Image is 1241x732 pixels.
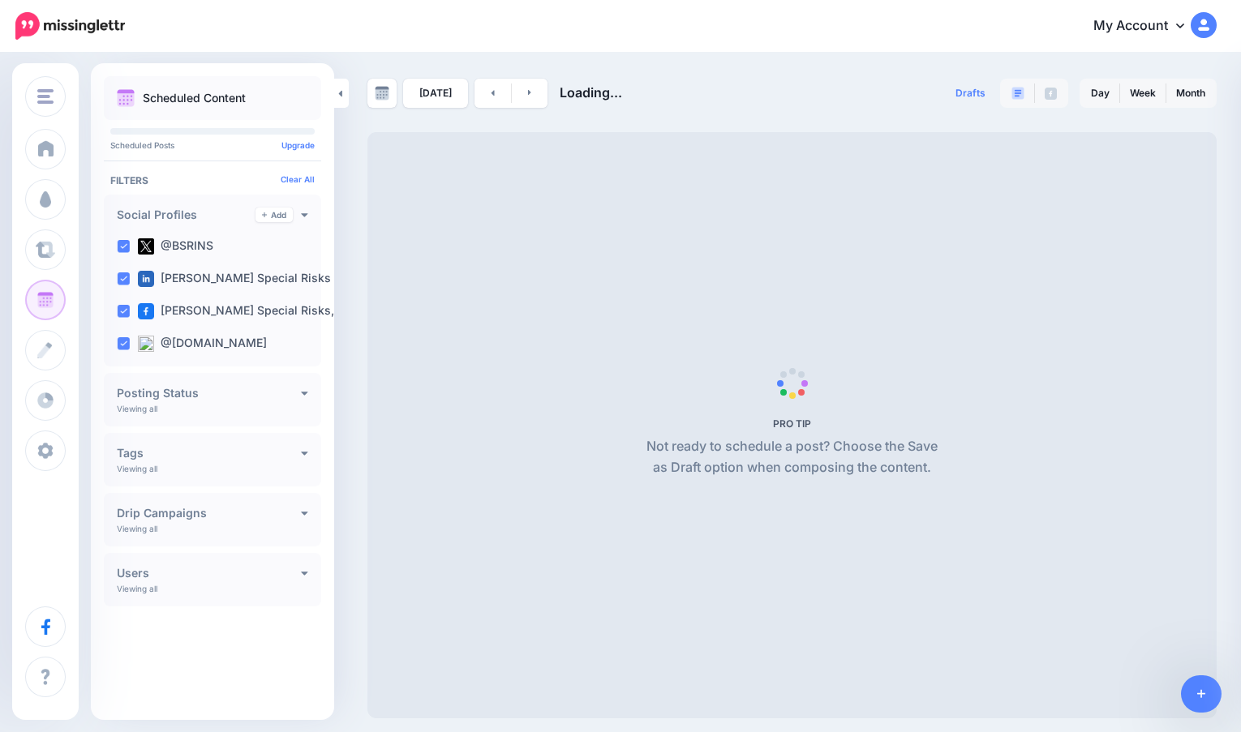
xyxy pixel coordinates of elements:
[138,238,213,255] label: @BSRINS
[138,238,154,255] img: twitter-square.png
[1120,80,1166,106] a: Week
[117,507,301,519] h4: Drip Campaigns
[37,89,54,104] img: menu.png
[375,86,389,101] img: calendar-grey-darker.png
[117,387,301,399] h4: Posting Status
[946,79,995,108] a: Drafts
[640,436,944,478] p: Not ready to schedule a post? Choose the Save as Draft option when composing the content.
[1011,87,1024,100] img: paragraph-boxed.png
[138,303,348,319] label: [PERSON_NAME] Special Risks, …
[281,174,315,184] a: Clear All
[955,88,985,98] span: Drafts
[138,336,154,352] img: bluesky-square.png
[1045,88,1057,100] img: facebook-grey-square.png
[117,584,157,593] p: Viewing all
[403,79,468,108] a: [DATE]
[1077,6,1217,46] a: My Account
[138,303,154,319] img: facebook-square.png
[110,174,315,186] h4: Filters
[110,141,315,149] p: Scheduled Posts
[281,140,315,150] a: Upgrade
[560,84,622,101] span: Loading...
[117,404,157,413] p: Viewing all
[143,92,246,104] p: Scheduled Content
[117,447,301,459] h4: Tags
[138,271,349,287] label: [PERSON_NAME] Special Risks (…
[138,271,154,287] img: linkedin-square.png
[117,464,157,473] p: Viewing all
[15,12,125,40] img: Missinglettr
[1166,80,1215,106] a: Month
[117,89,135,107] img: calendar.png
[1081,80,1119,106] a: Day
[117,567,301,579] h4: Users
[117,524,157,533] p: Viewing all
[255,208,293,222] a: Add
[640,417,944,430] h5: PRO TIP
[117,209,255,220] h4: Social Profiles
[138,336,267,352] label: @[DOMAIN_NAME]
